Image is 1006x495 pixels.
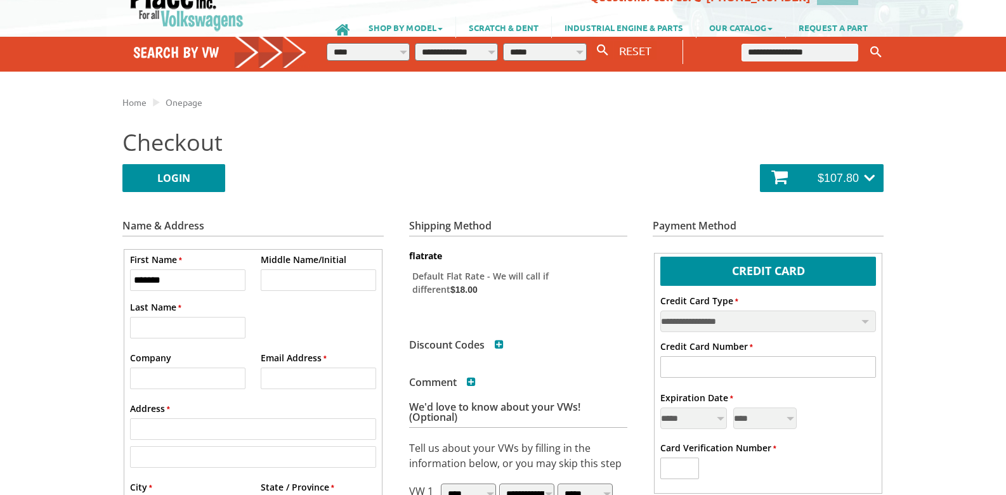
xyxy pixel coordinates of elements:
a: Onepage [166,96,202,108]
label: Credit Card Type [660,294,738,307]
h4: Search by VW [133,43,307,61]
span: $107.80 [818,172,859,184]
label: Address [130,402,170,415]
span: $18.00 [450,285,478,295]
button: RESET [614,41,657,60]
label: Email Address [261,351,327,364]
button: Search By VW... [592,41,613,60]
dt: flatrate [409,250,627,262]
h3: Payment Method [653,221,884,236]
button: Keyword Search [866,42,885,63]
h3: Shipping Method [409,221,627,236]
span: RESET [619,44,651,57]
label: Expiration Date [660,391,733,404]
a: INDUSTRIAL ENGINE & PARTS [552,16,696,38]
label: First Name [130,253,182,266]
h2: Checkout [122,127,884,158]
label: Middle Name/Initial [261,253,346,266]
label: Credit Card Number [660,340,753,353]
label: State / Province [261,480,334,494]
label: Company [130,351,171,364]
a: OUR CATALOG [696,16,785,38]
label: Credit Card [660,257,877,283]
a: SHOP BY MODEL [356,16,455,38]
label: Default Flat Rate - We will call if different [409,266,602,299]
p: Tell us about your VWs by filling in the information below, or you may skip this step [409,440,627,471]
a: LOGIN [122,164,225,192]
a: REQUEST A PART [786,16,880,38]
h3: Comment [409,377,476,387]
h3: We'd love to know about your VWs! (Optional) [409,402,627,428]
h3: Name & Address [122,221,384,236]
h3: Discount Codes [409,340,504,350]
label: Card Verification Number [660,441,776,454]
a: Home [122,96,147,108]
label: Last Name [130,300,181,314]
label: City [130,480,152,494]
a: SCRATCH & DENT [456,16,551,38]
